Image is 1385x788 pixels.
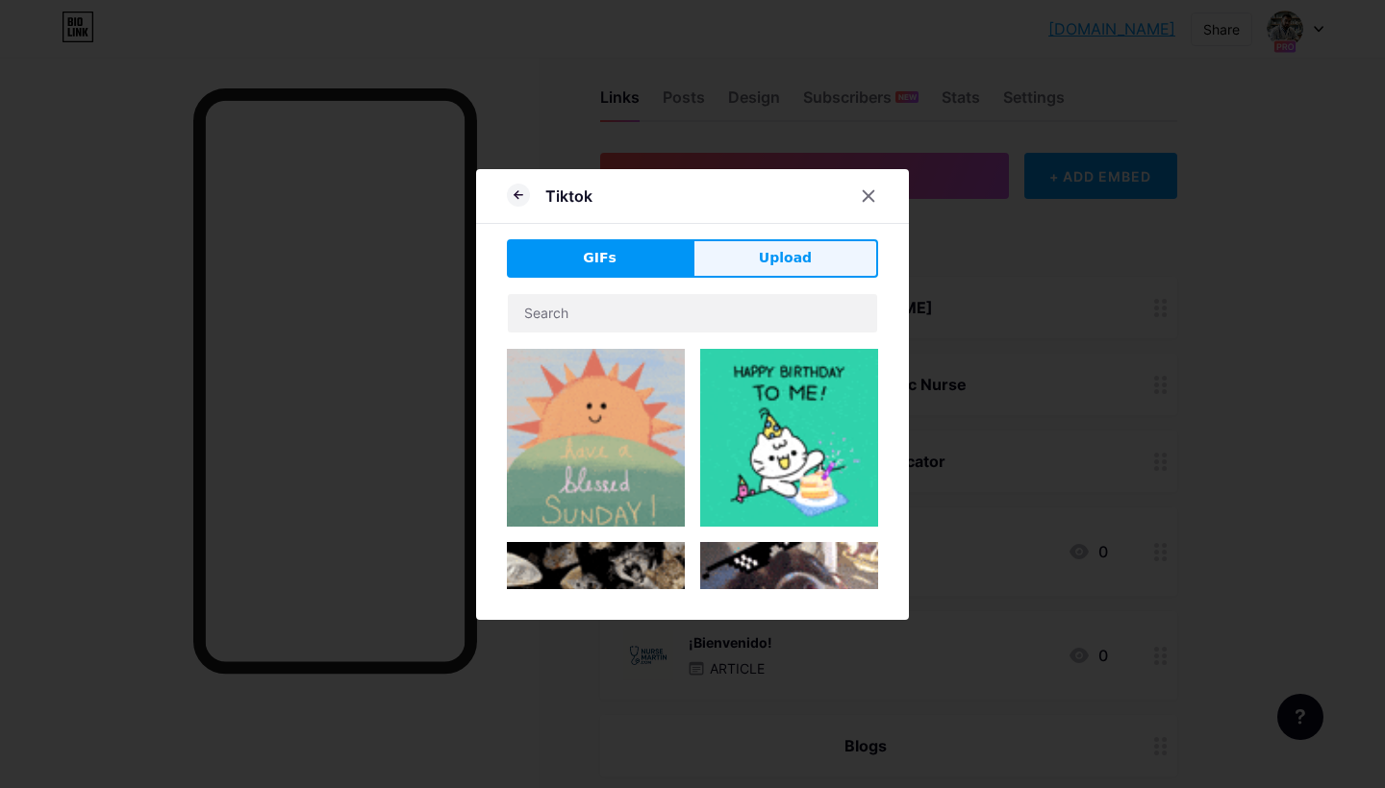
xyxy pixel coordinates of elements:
[507,542,685,720] img: Gihpy
[507,239,692,278] button: GIFs
[545,185,592,208] div: Tiktok
[507,349,685,527] img: Gihpy
[759,248,812,268] span: Upload
[583,248,617,268] span: GIFs
[692,239,878,278] button: Upload
[508,294,877,332] input: Search
[700,542,878,720] img: Gihpy
[700,349,878,527] img: Gihpy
